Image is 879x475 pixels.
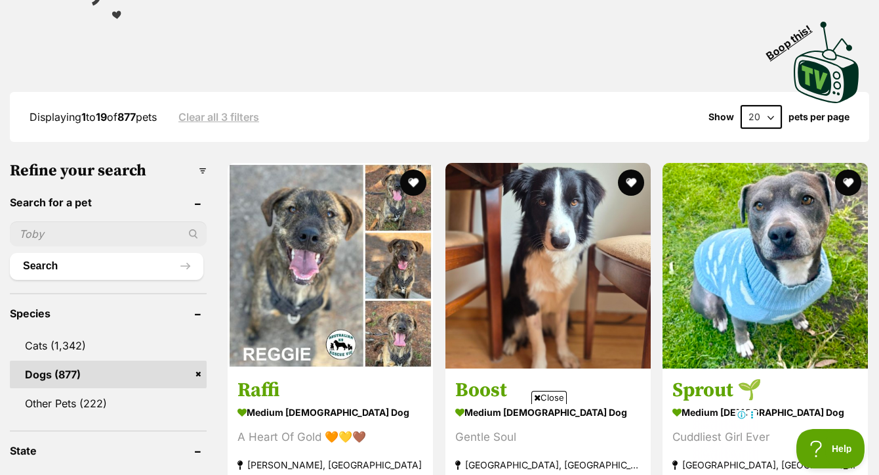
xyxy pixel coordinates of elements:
a: Clear all 3 filters [178,111,259,123]
input: Toby [10,221,207,246]
span: Displaying to of pets [30,110,157,124]
img: Sprout 🌱 - Shar Pei x Staffordshire Bull Terrier Dog [663,163,868,369]
img: PetRescue TV logo [794,22,859,103]
iframe: Advertisement [121,409,758,468]
button: favourite [617,170,644,196]
header: Species [10,307,207,319]
span: Boop this! [764,14,825,62]
label: pets per page [788,112,849,122]
a: Boop this! [794,10,859,106]
strong: 877 [117,110,136,124]
a: Cats (1,342) [10,332,207,359]
strong: 1 [81,110,86,124]
strong: 19 [96,110,107,124]
iframe: Help Scout Beacon - Open [796,429,866,468]
a: Dogs (877) [10,361,207,388]
strong: [GEOGRAPHIC_DATA], [GEOGRAPHIC_DATA] [672,457,858,474]
img: Raffi - Nova Scotia Duck Tolling Retriever Dog [228,163,433,369]
button: favourite [835,170,861,196]
h3: Sprout 🌱 [672,378,858,403]
div: Cuddliest Girl Ever [672,429,858,447]
h3: Raffi [237,378,423,403]
strong: medium [DEMOGRAPHIC_DATA] Dog [672,403,858,422]
button: favourite [400,170,426,196]
img: Boost - Border Collie Dog [445,163,651,369]
header: State [10,445,207,457]
a: Other Pets (222) [10,390,207,417]
span: Close [531,391,567,404]
header: Search for a pet [10,196,207,208]
h3: Refine your search [10,162,207,180]
span: Show [708,112,734,122]
h3: Boost [455,378,641,403]
button: Search [10,253,203,279]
